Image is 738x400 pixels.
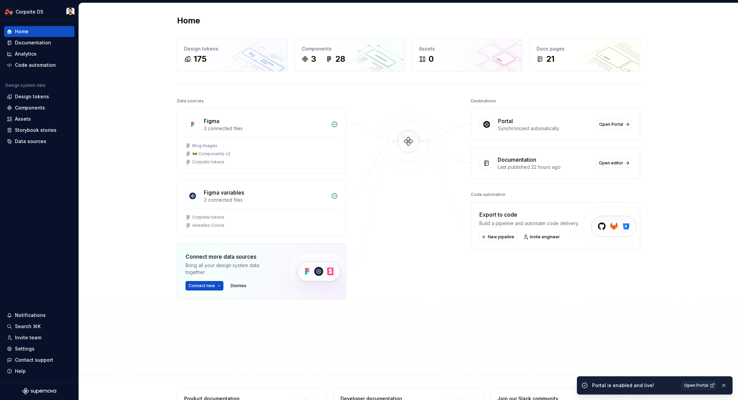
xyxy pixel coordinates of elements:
[4,48,74,59] a: Analytics
[192,223,224,228] div: Airwallex Colors
[530,234,560,240] span: Invite engineer
[177,108,346,173] a: Figma3 connected filesBlog Images🚧 Components v2Corpsite tokens
[335,54,345,64] div: 28
[192,143,217,148] div: Blog Images
[189,283,215,288] span: Connect new
[479,220,579,227] div: Build a pipeline and automate code delivery.
[204,125,327,132] div: 3 connected files
[4,332,74,343] a: Invite team
[429,54,434,64] div: 0
[546,54,555,64] div: 21
[498,164,592,171] div: Last published 22 hours ago
[311,54,316,64] div: 3
[4,321,74,332] button: Search ⌘K
[5,8,13,16] img: 0733df7c-e17f-4421-95a9-ced236ef1ff0.png
[4,102,74,113] a: Components
[412,38,523,72] a: Assets0
[16,8,43,15] div: Corpsite DS
[15,127,57,134] div: Storybook stories
[192,159,224,165] div: Corpsite tokens
[681,381,717,390] a: Open Portal
[15,51,37,57] div: Analytics
[529,38,640,72] a: Docs pages21
[15,116,31,122] div: Assets
[1,4,77,19] button: Corpsite DSCh'an
[192,151,230,157] div: 🚧 Components v2
[186,281,223,291] button: Connect new
[498,117,513,125] div: Portal
[4,343,74,354] a: Settings
[302,45,398,52] div: Components
[231,283,246,288] span: Dismiss
[186,253,277,261] div: Connect more data sources
[15,323,41,330] div: Search ⌘K
[177,15,200,26] h2: Home
[204,117,219,125] div: Figma
[66,8,74,16] img: Ch'an
[684,383,708,388] span: Open Portal
[4,125,74,136] a: Storybook stories
[177,38,288,72] a: Design tokens175
[596,158,632,168] a: Open editor
[4,114,74,124] a: Assets
[194,54,207,64] div: 175
[419,45,516,52] div: Assets
[15,62,56,68] div: Code automation
[4,310,74,321] button: Notifications
[177,180,346,237] a: Figma variables2 connected filesCorpsite tokensAirwallex Colors
[15,357,53,363] div: Contact support
[22,388,56,395] svg: Supernova Logo
[15,28,28,35] div: Home
[15,93,49,100] div: Design tokens
[15,334,41,341] div: Invite team
[295,38,405,72] a: Components328
[204,197,327,203] div: 2 connected files
[4,26,74,37] a: Home
[4,37,74,48] a: Documentation
[15,345,35,352] div: Settings
[471,190,505,199] div: Code automation
[177,96,204,106] div: Data sources
[498,125,592,132] div: Synchronized automatically
[498,156,536,164] div: Documentation
[4,136,74,147] a: Data sources
[596,120,632,129] a: Open Portal
[592,382,677,389] div: Portal is enabled and live!
[5,83,45,88] div: Design system data
[15,39,51,46] div: Documentation
[537,45,633,52] div: Docs pages
[204,188,244,197] div: Figma variables
[15,104,45,111] div: Components
[4,60,74,71] a: Code automation
[192,215,224,220] div: Corpsite tokens
[599,160,623,166] span: Open editor
[599,122,623,127] span: Open Portal
[471,96,496,106] div: Destinations
[15,312,46,319] div: Notifications
[4,366,74,377] button: Help
[521,232,563,242] a: Invite engineer
[15,138,46,145] div: Data sources
[479,232,517,242] button: New pipeline
[184,45,281,52] div: Design tokens
[4,355,74,365] button: Contact support
[4,91,74,102] a: Design tokens
[15,368,26,375] div: Help
[479,211,579,219] div: Export to code
[488,234,514,240] span: New pipeline
[227,281,249,291] button: Dismiss
[186,262,277,276] div: Bring all your design system data together.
